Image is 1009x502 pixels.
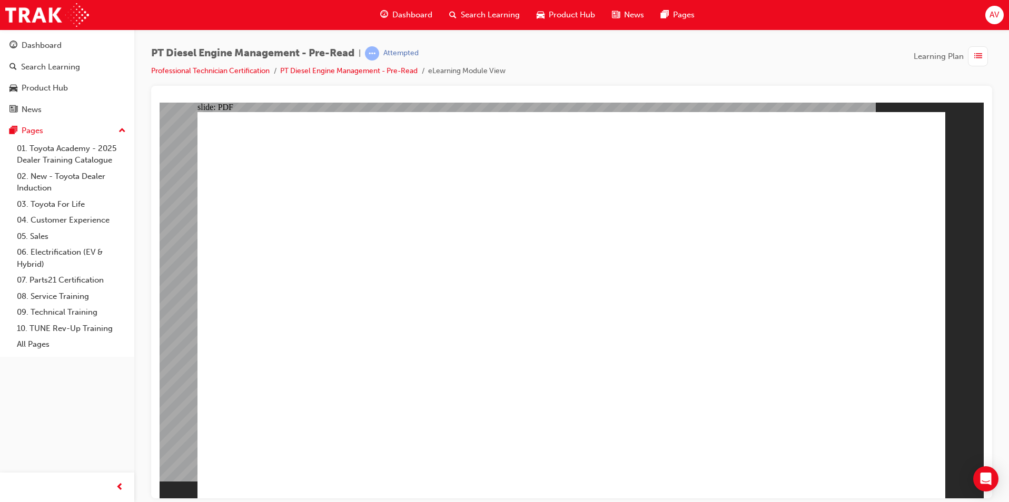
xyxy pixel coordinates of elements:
a: Search Learning [4,57,130,77]
div: Pages [22,125,43,137]
a: Product Hub [4,78,130,98]
a: 06. Electrification (EV & Hybrid) [13,244,130,272]
a: car-iconProduct Hub [528,4,604,26]
span: up-icon [118,124,126,138]
span: Dashboard [392,9,432,21]
a: 02. New - Toyota Dealer Induction [13,168,130,196]
button: AV [985,6,1004,24]
a: Professional Technician Certification [151,66,270,75]
span: AV [990,9,999,21]
a: search-iconSearch Learning [441,4,528,26]
div: Open Intercom Messenger [973,466,998,491]
div: Search Learning [21,61,80,73]
li: eLearning Module View [428,65,506,77]
span: | [359,47,361,59]
button: Pages [4,121,130,140]
button: Learning Plan [914,46,992,66]
span: News [624,9,644,21]
a: 07. Parts21 Certification [13,272,130,288]
span: news-icon [9,105,17,115]
a: Dashboard [4,36,130,55]
span: list-icon [974,50,982,63]
a: 05. Sales [13,228,130,245]
a: 03. Toyota For Life [13,196,130,213]
span: Learning Plan [914,51,964,63]
span: PT Diesel Engine Management - Pre-Read [151,47,354,59]
span: news-icon [612,8,620,22]
a: News [4,100,130,119]
span: car-icon [537,8,545,22]
a: PT Diesel Engine Management - Pre-Read [280,66,418,75]
a: 04. Customer Experience [13,212,130,228]
span: pages-icon [661,8,669,22]
a: All Pages [13,336,130,353]
span: Search Learning [461,9,520,21]
span: search-icon [449,8,457,22]
a: 09. Technical Training [13,304,130,320]
a: guage-iconDashboard [372,4,441,26]
span: guage-icon [9,41,17,51]
a: 10. TUNE Rev-Up Training [13,320,130,337]
div: News [22,104,42,116]
span: learningRecordVerb_ATTEMPT-icon [365,46,379,61]
a: 08. Service Training [13,288,130,305]
span: pages-icon [9,126,17,136]
span: car-icon [9,84,17,93]
button: DashboardSearch LearningProduct HubNews [4,34,130,121]
div: Dashboard [22,39,62,52]
span: guage-icon [380,8,388,22]
img: Trak [5,3,89,27]
span: Pages [673,9,695,21]
a: pages-iconPages [652,4,703,26]
a: news-iconNews [604,4,652,26]
div: Product Hub [22,82,68,94]
div: Attempted [383,48,419,58]
a: 01. Toyota Academy - 2025 Dealer Training Catalogue [13,140,130,168]
span: Product Hub [549,9,595,21]
span: prev-icon [116,481,124,494]
span: search-icon [9,63,17,72]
